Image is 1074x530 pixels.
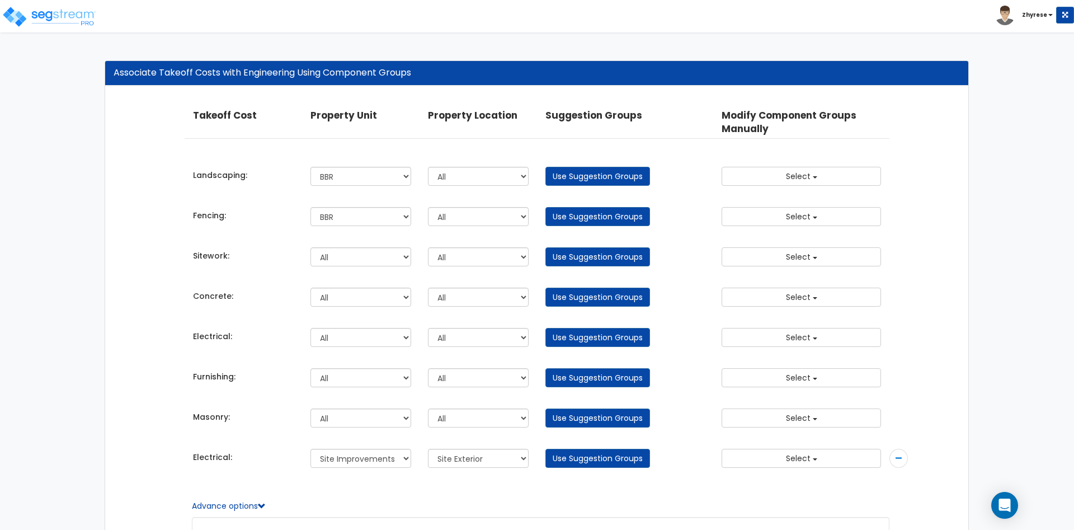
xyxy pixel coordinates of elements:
[889,449,908,468] div: Remove Take Off Cost Advance Mapping
[545,109,642,122] b: Suggestion Groups
[722,167,881,186] button: Select
[722,368,881,387] button: Select
[786,372,811,383] span: Select
[193,452,232,463] label: Electrical:
[545,288,650,307] a: Use Suggestion Groups
[1022,11,1047,19] b: Zhyrese
[192,500,266,512] a: Advance options
[545,247,650,266] a: Use Suggestion Groups
[193,371,235,382] label: Furnishing:
[722,288,881,307] button: Select
[193,290,233,302] label: Concrete:
[786,332,811,343] span: Select
[193,109,257,122] b: Takeoff Cost
[545,207,650,226] a: Use Suggestion Groups
[2,6,97,28] img: logo_pro_r.png
[722,207,881,226] button: Select
[114,67,960,79] div: Associate Takeoff Costs with Engineering Using Component Groups
[545,368,650,387] a: Use Suggestion Groups
[722,409,881,428] button: Select
[310,109,377,122] b: Property Unit
[995,6,1015,25] img: avatar.png
[545,409,650,428] a: Use Suggestion Groups
[786,292,811,303] span: Select
[786,412,811,424] span: Select
[786,211,811,222] span: Select
[545,167,650,186] a: Use Suggestion Groups
[786,171,811,182] span: Select
[991,492,1018,519] div: Open Intercom Messenger
[428,109,517,122] b: Property Location
[545,449,650,468] a: Use Suggestion Groups
[193,331,232,342] label: Electrical:
[786,453,811,464] span: Select
[786,251,811,262] span: Select
[193,250,229,261] label: Sitework:
[722,247,881,266] button: Select
[545,328,650,347] a: Use Suggestion Groups
[722,109,856,135] b: Modify Component Groups Manually
[193,411,230,423] label: Masonry:
[722,449,881,468] button: Select
[193,170,247,181] label: Landscaping:
[722,328,881,347] button: Select
[193,210,226,221] label: Fencing:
